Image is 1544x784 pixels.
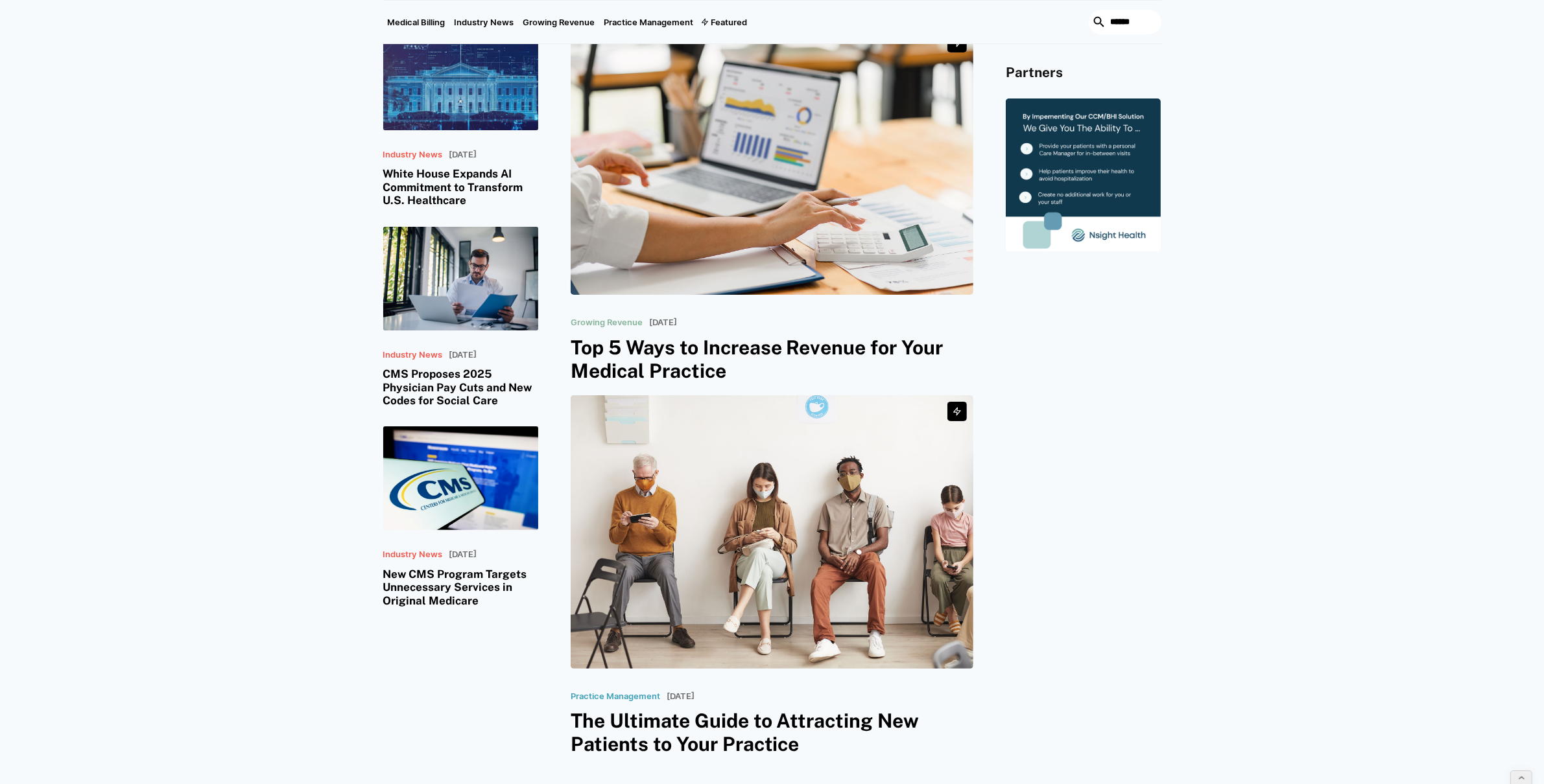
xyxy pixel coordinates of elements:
h3: The Ultimate Guide to Attracting New Patients to Your Practice [571,709,974,755]
h3: New CMS Program Targets Unnecessary Services in Original Medicare [383,568,538,607]
p: Industry News [383,549,443,560]
p: Practice Management [571,691,660,702]
a: Industry News[DATE]White House Expands AI Commitment to Transform U.S. Healthcare [383,27,538,207]
a: Practice Management [600,1,698,43]
h3: White House Expands AI Commitment to Transform U.S. Healthcare [383,167,538,207]
a: Growing Revenue[DATE]Top 5 Ways to Increase Revenue for Your Medical Practice [571,27,974,395]
p: Industry News [383,150,443,160]
div: Featured [711,17,748,27]
h3: CMS Proposes 2025 Physician Pay Cuts and New Codes for Social Care [383,367,538,407]
p: [DATE] [649,317,677,328]
h3: Top 5 Ways to Increase Revenue for Your Medical Practice [571,336,974,382]
p: [DATE] [449,350,477,360]
p: [DATE] [449,549,477,560]
p: [DATE] [449,150,477,160]
a: Growing Revenue [519,1,600,43]
p: Industry News [383,350,443,360]
a: Industry News[DATE]CMS Proposes 2025 Physician Pay Cuts and New Codes for Social Care [383,227,538,408]
a: Practice Management[DATE]The Ultimate Guide to Attracting New Patients to Your Practice [571,395,974,768]
a: Industry News [450,1,519,43]
h4: Partners [1006,65,1161,81]
a: Medical Billing [383,1,450,43]
p: [DATE] [667,691,695,702]
a: Industry News[DATE]New CMS Program Targets Unnecessary Services in Original Medicare [383,426,538,607]
p: Growing Revenue [571,317,643,328]
div: Featured [698,1,752,43]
